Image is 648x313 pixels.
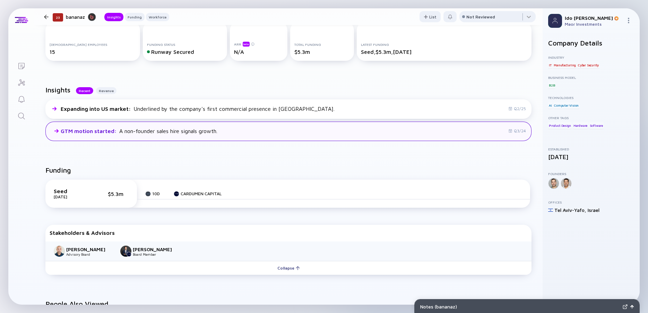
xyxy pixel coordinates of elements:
a: 10D [145,191,160,196]
div: [DATE] [54,194,88,199]
div: N/A [234,49,283,55]
div: Runway Secured [147,49,223,55]
div: Technologies [548,96,634,100]
div: bananaz [66,13,96,21]
div: [PERSON_NAME] [66,246,112,252]
button: Insights [104,13,123,21]
img: Gonzalo Martínez de Azagra picture [120,246,131,257]
div: A non-founder sales hire signals growth. [61,128,217,134]
div: B2B [548,82,555,89]
div: 15 [50,49,136,55]
div: Stakeholders & Advisors [50,230,527,236]
div: Manufacturing [553,61,576,68]
div: Product Design [548,122,572,129]
div: [DEMOGRAPHIC_DATA] Employees [50,42,136,47]
h2: Insights [45,86,70,94]
div: Software [589,122,604,129]
div: Hardware [573,122,588,129]
div: Q3/24 [508,128,526,133]
a: CARDUMEN CAPITAL [174,191,222,196]
img: Israel Flag [548,208,553,213]
div: $5.3m [294,49,350,55]
div: Insights [104,14,123,20]
div: CARDUMEN CAPITAL [181,191,222,196]
img: Open Notes [630,305,634,308]
div: Funding Status [147,42,223,47]
div: [PERSON_NAME] [133,246,179,252]
button: Collapse [45,261,532,275]
img: Eliran Ben Yehuda picture [54,246,65,257]
div: Advisory Board [66,252,112,256]
div: Workforce [146,14,169,20]
div: ARR [234,41,283,47]
img: Expand Notes [623,304,628,309]
button: Revenue [96,87,116,94]
img: Profile Picture [548,14,562,28]
a: Investor Map [8,74,34,90]
button: Funding [125,13,145,21]
button: Workforce [146,13,169,21]
h2: Funding [45,166,71,174]
div: Israel [588,207,599,213]
div: Notes ( bananaz ) [420,304,620,310]
div: Board Member [133,252,179,256]
div: Offices [548,200,634,204]
button: List [420,11,441,22]
div: Latest Funding [361,42,527,47]
div: Q2/25 [508,106,526,111]
div: Computer Vision [553,102,579,109]
div: Total Funding [294,42,350,47]
div: Ido [PERSON_NAME] [565,15,623,21]
div: 23 [53,13,63,22]
div: 10D [152,191,160,196]
div: AI [548,102,553,109]
img: Menu [626,18,631,23]
span: Expanding into US market : [61,106,132,112]
div: Established [548,147,634,151]
div: Underlined by the company's first commercial presence in [GEOGRAPHIC_DATA]. [61,106,335,112]
div: Maor Investments [565,22,623,27]
div: Seed, $5.3m, [DATE] [361,49,527,55]
button: Recent [76,87,93,94]
div: Cyber Security [577,61,599,68]
div: $5.3m [108,191,129,197]
div: Other Tags [548,116,634,120]
div: Founders [548,172,634,176]
a: Reminders [8,90,34,107]
div: Industry [548,55,634,59]
div: Funding [125,14,145,20]
div: Collapse [273,263,304,273]
h2: Company Details [548,39,634,47]
div: Tel Aviv-Yafo , [554,207,586,213]
div: Business Model [548,75,634,80]
h2: People Also Viewed [45,300,532,308]
span: GTM motion started : [61,128,118,134]
div: [DATE] [548,153,634,160]
div: IT [548,61,552,68]
div: Not Reviewed [466,14,495,19]
a: Search [8,107,34,124]
a: Lists [8,57,34,74]
div: beta [243,42,250,47]
div: Seed [54,188,88,194]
